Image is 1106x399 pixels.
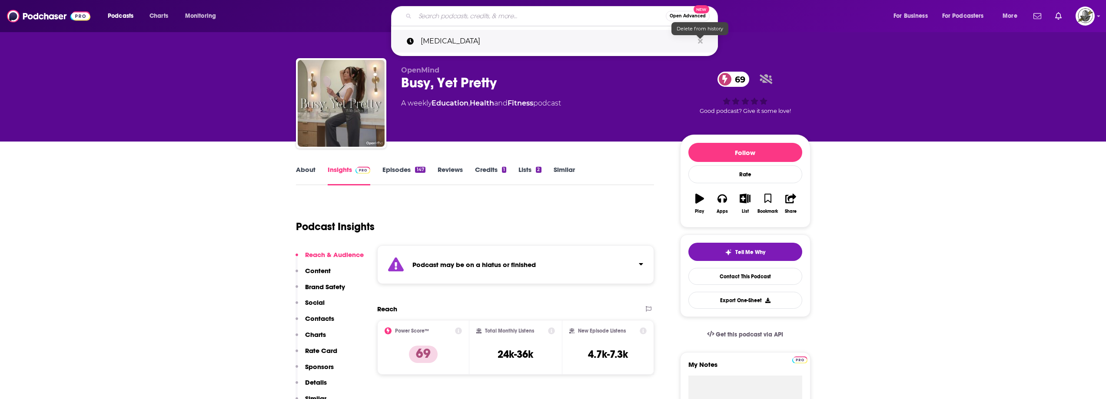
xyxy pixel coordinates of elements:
h2: Reach [377,305,397,313]
button: Rate Card [296,346,337,363]
a: Education [432,99,468,107]
button: Play [688,188,711,219]
button: open menu [887,9,939,23]
span: Podcasts [108,10,133,22]
a: Get this podcast via API [700,324,790,345]
button: open menu [102,9,145,23]
a: Health [470,99,494,107]
a: Fitness [508,99,533,107]
p: Content [305,267,331,275]
span: , [468,99,470,107]
p: Contacts [305,314,334,323]
div: Search podcasts, credits, & more... [399,6,726,26]
img: Podchaser - Follow, Share and Rate Podcasts [7,8,90,24]
p: Rate Card [305,346,337,355]
div: Share [785,209,797,214]
button: Show profile menu [1076,7,1095,26]
span: Good podcast? Give it some love! [700,108,791,114]
img: tell me why sparkle [725,249,732,256]
a: About [296,165,316,185]
span: Open Advanced [670,14,706,18]
span: Logged in as PodProMaxBooking [1076,7,1095,26]
span: For Business [893,10,928,22]
button: Open AdvancedNew [666,11,710,21]
p: Brand Safety [305,283,345,291]
h2: Total Monthly Listens [485,328,534,334]
span: OpenMind [401,66,439,74]
button: Contacts [296,314,334,330]
p: Reach & Audience [305,251,364,259]
button: Bookmark [757,188,779,219]
a: 69 [717,72,750,87]
span: Monitoring [185,10,216,22]
div: Delete from history [671,22,728,35]
div: 69Good podcast? Give it some love! [680,66,810,120]
h3: 24k-36k [498,348,533,361]
button: Sponsors [296,363,334,379]
span: and [494,99,508,107]
a: Credits1 [475,165,506,185]
input: Search podcasts, credits, & more... [415,9,666,23]
img: Podchaser Pro [355,167,371,174]
button: Apps [711,188,734,219]
span: Tell Me Why [735,249,765,256]
a: [MEDICAL_DATA] [391,30,718,53]
img: Busy, Yet Pretty [298,60,385,147]
button: tell me why sparkleTell Me Why [688,243,802,261]
img: Podchaser Pro [792,356,807,363]
p: Details [305,378,327,386]
strong: Podcast may be on a hiatus or finished [412,261,536,269]
p: Social [305,298,325,307]
span: New [694,5,709,13]
button: Charts [296,330,326,346]
span: For Podcasters [942,10,984,22]
h2: Power Score™ [395,328,429,334]
a: Similar [554,165,575,185]
button: Content [296,267,331,283]
div: Apps [717,209,728,214]
a: Charts [144,9,173,23]
button: Reach & Audience [296,251,364,267]
button: Social [296,298,325,314]
button: open menu [179,9,227,23]
div: 2 [536,167,541,173]
div: Bookmark [757,209,778,214]
section: Click to expand status details [377,245,654,284]
div: 1 [502,167,506,173]
a: Lists2 [518,165,541,185]
a: Show notifications dropdown [1030,9,1045,23]
label: My Notes [688,360,802,376]
a: Contact This Podcast [688,268,802,285]
a: Pro website [792,355,807,363]
span: Get this podcast via API [716,331,783,338]
span: 69 [726,72,750,87]
button: open menu [937,9,996,23]
button: List [734,188,756,219]
p: Sponsors [305,363,334,371]
a: Show notifications dropdown [1052,9,1065,23]
a: Episodes147 [382,165,425,185]
button: Brand Safety [296,283,345,299]
span: More [1003,10,1017,22]
div: Rate [688,165,802,183]
h2: New Episode Listens [578,328,626,334]
h1: Podcast Insights [296,220,375,233]
div: List [742,209,749,214]
button: open menu [996,9,1028,23]
button: Export One-Sheet [688,292,802,309]
img: User Profile [1076,7,1095,26]
p: 69 [409,346,438,363]
button: Follow [688,143,802,162]
div: Play [695,209,704,214]
button: Share [779,188,802,219]
a: InsightsPodchaser Pro [328,165,371,185]
span: Charts [149,10,168,22]
button: Details [296,378,327,394]
div: 147 [415,167,425,173]
a: Reviews [438,165,463,185]
p: Charts [305,330,326,339]
div: A weekly podcast [401,98,561,109]
h3: 4.7k-7.3k [588,348,628,361]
